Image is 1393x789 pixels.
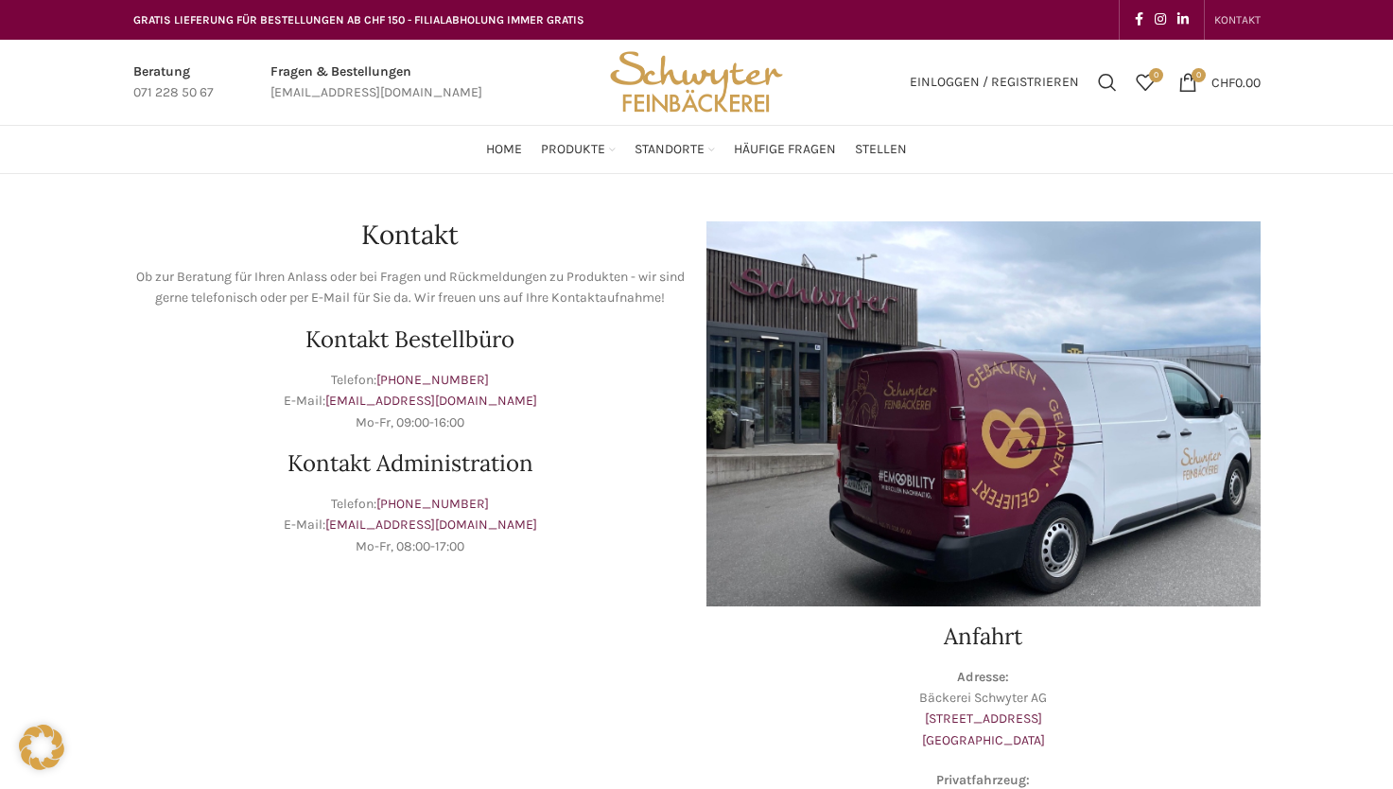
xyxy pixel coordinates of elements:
[900,63,1088,101] a: Einloggen / Registrieren
[486,141,522,159] span: Home
[1149,7,1172,33] a: Instagram social link
[706,667,1261,752] p: Bäckerei Schwyter AG
[734,131,836,168] a: Häufige Fragen
[936,772,1030,788] strong: Privatfahrzeug:
[124,131,1270,168] div: Main navigation
[1211,74,1235,90] span: CHF
[1129,7,1149,33] a: Facebook social link
[133,267,688,309] p: Ob zur Beratung für Ihren Anlass oder bei Fragen und Rückmeldungen zu Produkten - wir sind gerne ...
[541,141,605,159] span: Produkte
[133,13,584,26] span: GRATIS LIEFERUNG FÜR BESTELLUNGEN AB CHF 150 - FILIALABHOLUNG IMMER GRATIS
[1088,63,1126,101] a: Suchen
[1126,63,1164,101] a: 0
[635,131,715,168] a: Standorte
[376,496,489,512] a: [PHONE_NUMBER]
[1126,63,1164,101] div: Meine Wunschliste
[486,131,522,168] a: Home
[133,61,214,104] a: Infobox link
[1205,1,1270,39] div: Secondary navigation
[706,625,1261,648] h2: Anfahrt
[1172,7,1194,33] a: Linkedin social link
[1149,68,1163,82] span: 0
[603,40,789,125] img: Bäckerei Schwyter
[325,393,537,409] a: [EMAIL_ADDRESS][DOMAIN_NAME]
[635,141,705,159] span: Standorte
[325,517,537,533] a: [EMAIL_ADDRESS][DOMAIN_NAME]
[1169,63,1270,101] a: 0 CHF0.00
[957,669,1009,685] strong: Adresse:
[855,131,907,168] a: Stellen
[1214,13,1261,26] span: KONTAKT
[376,372,489,388] a: [PHONE_NUMBER]
[133,452,688,475] h2: Kontakt Administration
[133,494,688,557] p: Telefon: E-Mail: Mo-Fr, 08:00-17:00
[603,73,789,89] a: Site logo
[270,61,482,104] a: Infobox link
[910,76,1079,89] span: Einloggen / Registrieren
[922,710,1045,747] a: [STREET_ADDRESS][GEOGRAPHIC_DATA]
[855,141,907,159] span: Stellen
[1214,1,1261,39] a: KONTAKT
[1192,68,1206,82] span: 0
[541,131,616,168] a: Produkte
[133,221,688,248] h1: Kontakt
[133,370,688,433] p: Telefon: E-Mail: Mo-Fr, 09:00-16:00
[133,328,688,351] h2: Kontakt Bestellbüro
[1211,74,1261,90] bdi: 0.00
[734,141,836,159] span: Häufige Fragen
